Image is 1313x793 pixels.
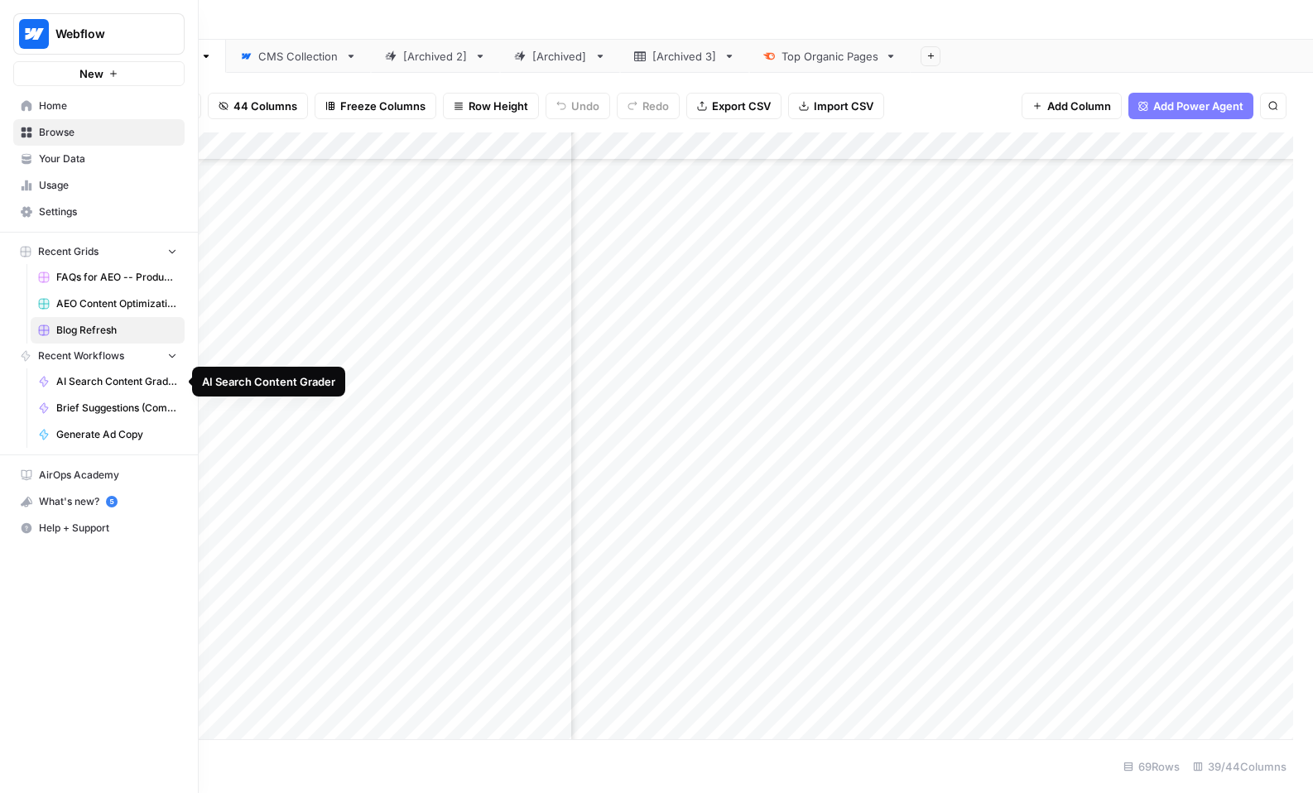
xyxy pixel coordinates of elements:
[340,98,426,114] span: Freeze Columns
[617,93,680,119] button: Redo
[39,151,177,166] span: Your Data
[38,244,99,259] span: Recent Grids
[31,317,185,344] a: Blog Refresh
[13,239,185,264] button: Recent Grids
[39,468,177,483] span: AirOps Academy
[56,323,177,338] span: Blog Refresh
[39,99,177,113] span: Home
[749,40,911,73] a: Top Organic Pages
[13,93,185,119] a: Home
[31,264,185,291] a: FAQs for AEO -- Product/Features Pages Grid
[469,98,528,114] span: Row Height
[652,48,717,65] div: [Archived 3]
[1153,98,1243,114] span: Add Power Agent
[546,93,610,119] button: Undo
[56,270,177,285] span: FAQs for AEO -- Product/Features Pages Grid
[39,204,177,219] span: Settings
[109,497,113,506] text: 5
[106,496,118,507] a: 5
[443,93,539,119] button: Row Height
[13,13,185,55] button: Workspace: Webflow
[31,368,185,395] a: AI Search Content Grader
[19,19,49,49] img: Webflow Logo
[56,374,177,389] span: AI Search Content Grader
[31,291,185,317] a: AEO Content Optimizations Grid
[571,98,599,114] span: Undo
[31,421,185,448] a: Generate Ad Copy
[814,98,873,114] span: Import CSV
[1047,98,1111,114] span: Add Column
[642,98,669,114] span: Redo
[13,119,185,146] a: Browse
[532,48,588,65] div: [Archived]
[79,65,103,82] span: New
[39,178,177,193] span: Usage
[315,93,436,119] button: Freeze Columns
[13,344,185,368] button: Recent Workflows
[686,93,782,119] button: Export CSV
[14,489,184,514] div: What's new?
[13,515,185,541] button: Help + Support
[13,146,185,172] a: Your Data
[13,61,185,86] button: New
[13,462,185,488] a: AirOps Academy
[39,521,177,536] span: Help + Support
[38,348,124,363] span: Recent Workflows
[1022,93,1122,119] button: Add Column
[782,48,878,65] div: Top Organic Pages
[39,125,177,140] span: Browse
[1186,753,1293,780] div: 39/44 Columns
[31,395,185,421] a: Brief Suggestions (Competitive Gap Analysis)
[258,48,339,65] div: CMS Collection
[226,40,371,73] a: CMS Collection
[56,296,177,311] span: AEO Content Optimizations Grid
[403,48,468,65] div: [Archived 2]
[1128,93,1253,119] button: Add Power Agent
[13,172,185,199] a: Usage
[371,40,500,73] a: [Archived 2]
[13,488,185,515] button: What's new? 5
[13,199,185,225] a: Settings
[788,93,884,119] button: Import CSV
[55,26,156,42] span: Webflow
[56,427,177,442] span: Generate Ad Copy
[620,40,749,73] a: [Archived 3]
[500,40,620,73] a: [Archived]
[56,401,177,416] span: Brief Suggestions (Competitive Gap Analysis)
[208,93,308,119] button: 44 Columns
[1117,753,1186,780] div: 69 Rows
[712,98,771,114] span: Export CSV
[233,98,297,114] span: 44 Columns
